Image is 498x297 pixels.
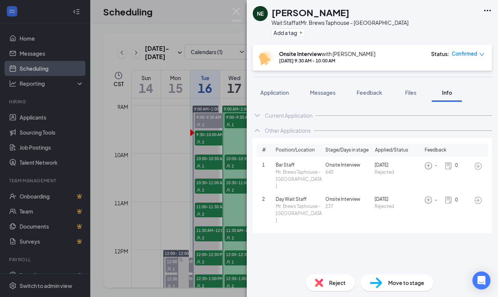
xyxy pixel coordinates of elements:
[272,19,408,26] div: Wait Staff at Mr. Brews Taphouse - [GEOGRAPHIC_DATA]
[276,169,322,190] span: Mr. Brews Taphouse - [GEOGRAPHIC_DATA]
[375,162,421,169] span: [DATE]
[279,58,375,64] div: [DATE] 9:30 AM - 10:00 AM
[265,112,313,119] div: Current Application
[375,196,421,203] span: [DATE]
[472,271,490,289] div: Open Intercom Messenger
[479,52,484,57] span: down
[276,196,322,203] span: Day Wait Staff
[310,89,336,96] span: Messages
[262,147,276,154] span: #
[435,162,437,169] span: -
[405,89,416,96] span: Files
[257,10,264,17] div: NE
[431,50,449,58] div: Status :
[375,169,421,176] span: Rejected
[435,197,437,204] span: -
[455,162,458,169] span: 0
[375,147,408,154] span: Applied/Status
[388,279,424,287] span: Move to stage
[357,89,382,96] span: Feedback
[265,127,311,134] div: Other Applications
[442,89,452,96] span: Info
[474,196,483,205] svg: ArrowCircle
[455,197,458,204] span: 0
[375,203,421,210] span: Rejected
[279,50,322,57] b: Onsite Interview
[325,203,372,210] span: 237
[253,111,262,120] svg: ChevronDown
[325,169,372,176] span: 640
[260,89,289,96] span: Application
[279,50,375,58] div: with [PERSON_NAME]
[452,50,477,58] span: Confirmed
[253,126,262,135] svg: ChevronUp
[325,147,369,154] span: Stage/Days in stage
[474,162,483,171] svg: ArrowCircle
[276,147,315,154] span: Position/Location
[272,6,349,19] h1: [PERSON_NAME]
[276,203,322,224] span: Mr. Brews Taphouse - [GEOGRAPHIC_DATA]
[425,147,446,154] span: Feedback
[325,196,372,203] span: Onsite Interview
[272,29,305,36] button: PlusAdd a tag
[276,162,322,169] span: Bar Staff
[262,196,276,203] span: 2
[483,6,492,15] svg: Ellipses
[262,162,276,169] span: 1
[299,30,303,35] svg: Plus
[325,162,372,169] span: Onsite Interview
[329,279,346,287] span: Reject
